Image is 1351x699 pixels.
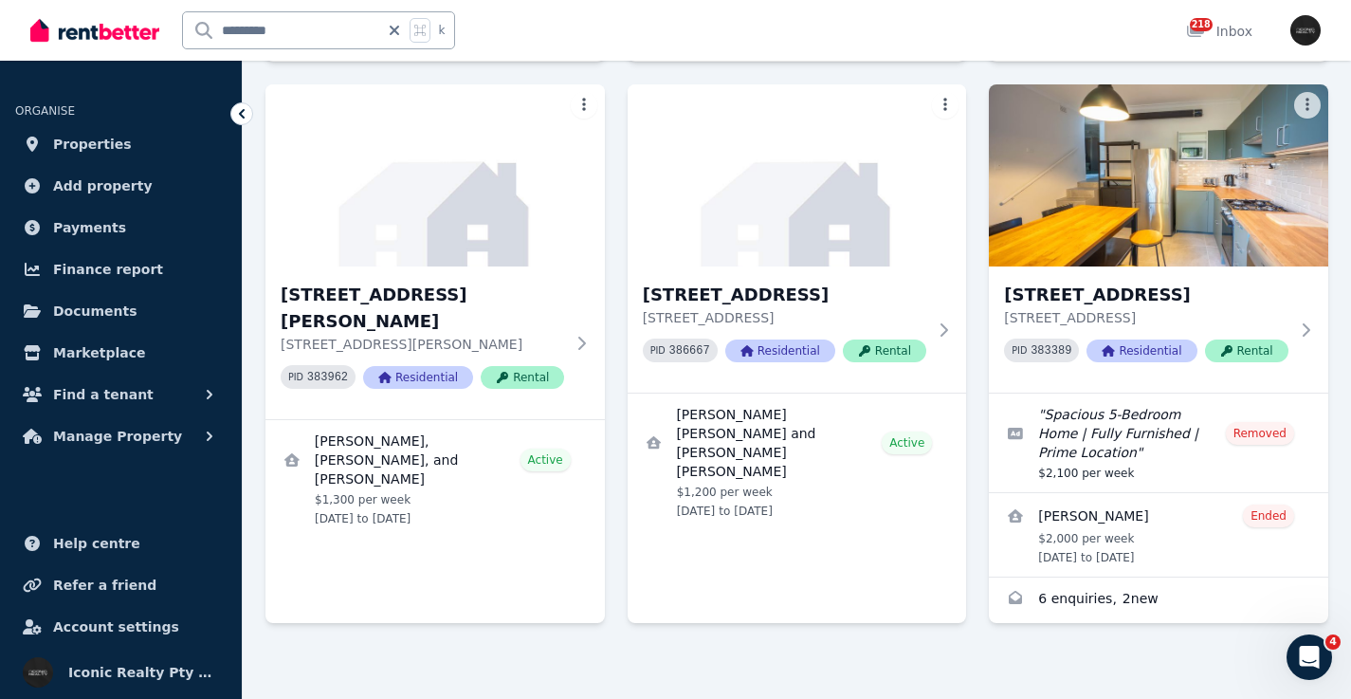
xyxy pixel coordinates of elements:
[1190,18,1213,31] span: 218
[932,92,958,119] button: More options
[30,16,159,45] img: RentBetter
[628,394,967,530] a: View details for Ronald Andrey Fernandez Badilla and Katherine Alina Araya Calderon
[265,84,605,419] a: 80A Barker St, Kingsford - 56[STREET_ADDRESS][PERSON_NAME][STREET_ADDRESS][PERSON_NAME]PID 383962...
[288,372,303,382] small: PID
[265,84,605,267] img: 80A Barker St, Kingsford - 56
[53,383,154,406] span: Find a tenant
[843,340,926,362] span: Rental
[15,334,227,372] a: Marketplace
[1012,345,1027,356] small: PID
[281,282,564,335] h3: [STREET_ADDRESS][PERSON_NAME]
[15,376,227,414] button: Find a tenant
[15,524,227,562] a: Help centre
[643,282,926,308] h3: [STREET_ADDRESS]
[481,366,564,389] span: Rental
[643,308,926,327] p: [STREET_ADDRESS]
[53,574,156,597] span: Refer a friend
[68,661,219,684] span: Iconic Realty Pty Ltd
[15,250,227,288] a: Finance report
[628,84,967,393] a: 180 Cottenham Ave, Kingsford - 58[STREET_ADDRESS][STREET_ADDRESS]PID 386667ResidentialRental
[307,371,348,384] code: 383962
[1086,340,1196,362] span: Residential
[1294,92,1321,119] button: More options
[650,345,666,356] small: PID
[669,344,710,358] code: 386667
[1290,15,1321,46] img: Iconic Realty Pty Ltd
[15,292,227,330] a: Documents
[1287,635,1332,680] iframe: Intercom live chat
[363,366,473,389] span: Residential
[1004,282,1287,308] h3: [STREET_ADDRESS]
[53,425,182,448] span: Manage Property
[281,335,564,354] p: [STREET_ADDRESS][PERSON_NAME]
[15,566,227,604] a: Refer a friend
[15,608,227,646] a: Account settings
[725,340,835,362] span: Residential
[1031,344,1071,358] code: 383389
[1325,635,1341,650] span: 4
[628,84,967,267] img: 180 Cottenham Ave, Kingsford - 58
[438,23,445,38] span: k
[571,92,597,119] button: More options
[53,616,179,638] span: Account settings
[53,341,145,364] span: Marketplace
[989,394,1328,492] a: Edit listing: Spacious 5-Bedroom Home | Fully Furnished | Prime Location
[15,125,227,163] a: Properties
[53,532,140,555] span: Help centre
[989,84,1328,267] img: 223 Storey St, Maroubra - 80
[15,417,227,455] button: Manage Property
[53,300,137,322] span: Documents
[15,104,75,118] span: ORGANISE
[23,657,53,688] img: Iconic Realty Pty Ltd
[53,258,163,281] span: Finance report
[989,493,1328,577] a: View details for Jack McKeown
[989,84,1328,393] a: 223 Storey St, Maroubra - 80[STREET_ADDRESS][STREET_ADDRESS]PID 383389ResidentialRental
[989,578,1328,623] a: Enquiries for 223 Storey St, Maroubra - 80
[53,133,132,156] span: Properties
[265,420,605,538] a: View details for Alex Sargent, Joseph Woods, and Jasper Talborro
[1004,308,1287,327] p: [STREET_ADDRESS]
[15,167,227,205] a: Add property
[1186,22,1252,41] div: Inbox
[53,175,153,197] span: Add property
[15,209,227,247] a: Payments
[1205,340,1288,362] span: Rental
[53,216,126,239] span: Payments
